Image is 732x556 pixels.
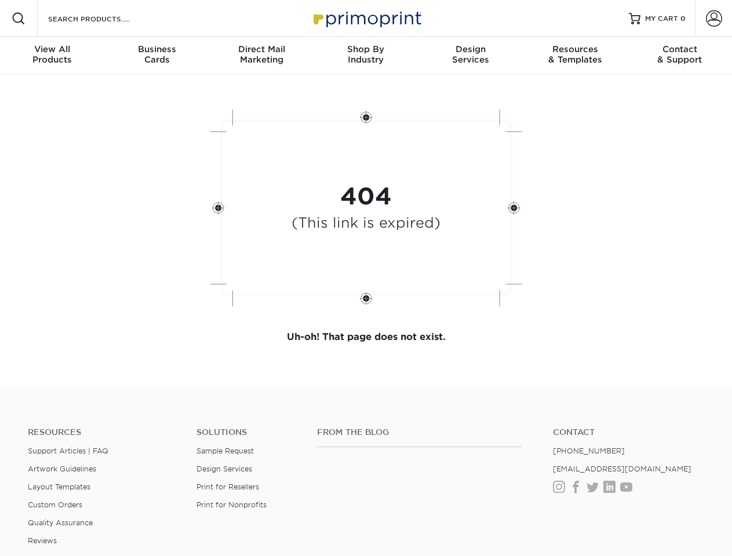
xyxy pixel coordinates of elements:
a: BusinessCards [104,37,209,74]
span: Business [104,44,209,54]
span: Resources [523,44,627,54]
a: Layout Templates [28,482,90,491]
a: Reviews [28,536,57,545]
span: 0 [680,14,686,23]
div: Services [418,44,523,65]
span: Design [418,44,523,54]
input: SEARCH PRODUCTS..... [47,12,160,25]
img: Primoprint [308,6,424,31]
div: Marketing [209,44,314,65]
a: Shop ByIndustry [314,37,418,74]
div: Industry [314,44,418,65]
a: [EMAIL_ADDRESS][DOMAIN_NAME] [553,464,691,473]
a: Artwork Guidelines [28,464,96,473]
a: Support Articles | FAQ [28,447,108,455]
a: Contact& Support [628,37,732,74]
h4: (This link is expired) [292,215,440,232]
a: Sample Request [196,447,254,455]
a: Direct MailMarketing [209,37,314,74]
h4: Solutions [196,427,300,437]
span: Shop By [314,44,418,54]
span: Contact [628,44,732,54]
a: [PHONE_NUMBER] [553,447,625,455]
strong: 404 [340,182,392,210]
span: MY CART [645,14,678,24]
div: & Support [628,44,732,65]
a: Quality Assurance [28,518,93,527]
div: Cards [104,44,209,65]
a: Print for Nonprofits [196,500,267,509]
h4: Resources [28,427,179,437]
strong: Uh-oh! That page does not exist. [287,331,446,342]
a: Resources& Templates [523,37,627,74]
a: Design Services [196,464,252,473]
a: Contact [553,427,704,437]
h4: From the Blog [317,427,522,437]
div: & Templates [523,44,627,65]
a: DesignServices [418,37,523,74]
span: Direct Mail [209,44,314,54]
a: Print for Resellers [196,482,259,491]
a: Custom Orders [28,500,82,509]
